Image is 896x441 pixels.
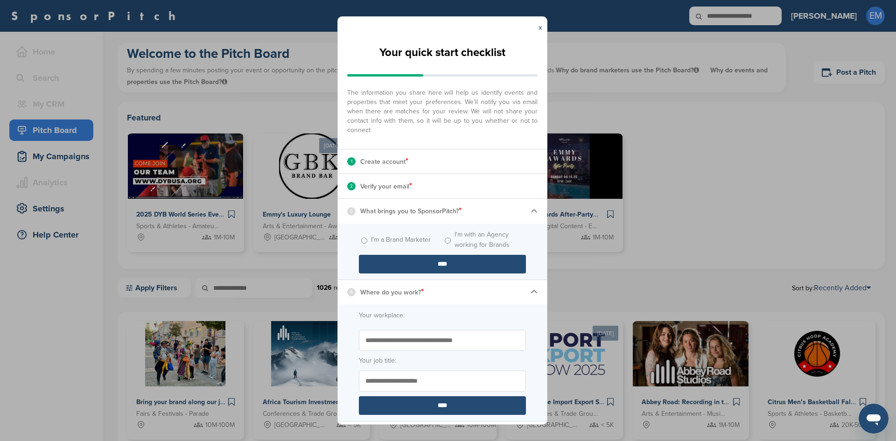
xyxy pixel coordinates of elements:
[531,288,538,295] img: Checklist arrow 1
[359,310,526,321] label: Your workplace:
[359,356,526,366] label: Your job title:
[347,182,356,190] div: 2
[347,157,356,166] div: 1
[539,23,542,32] a: x
[347,288,356,296] div: 4
[360,180,412,192] p: Verify your email
[360,205,462,217] p: What brings you to SponsorPitch?
[455,230,526,250] label: I'm with an Agency working for Brands
[859,404,889,434] iframe: Button to launch messaging window
[360,155,408,168] p: Create account
[379,42,505,63] h2: Your quick start checklist
[347,84,538,135] span: The information you share here will help us identify events and properties that meet your prefere...
[371,235,431,245] label: I'm a Brand Marketer
[531,208,538,215] img: Checklist arrow 1
[347,207,356,216] div: 3
[360,286,424,298] p: Where do you work?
